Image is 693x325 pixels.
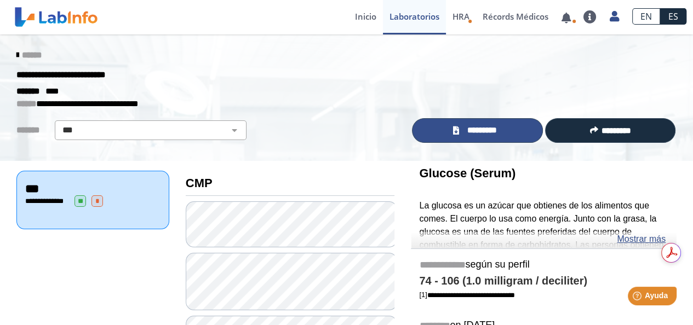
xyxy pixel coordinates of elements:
h5: según su perfil [419,259,668,271]
p: La glucosa es un azúcar que obtienes de los alimentos que comes. El cuerpo lo usa como energía. J... [419,199,668,317]
a: ES [660,8,686,25]
a: Mostrar más [617,233,666,246]
span: HRA [453,11,469,22]
iframe: Help widget launcher [595,282,681,313]
b: Glucose (Serum) [419,166,516,180]
a: EN [632,8,660,25]
h4: 74 - 106 (1.0 milligram / deciliter) [419,275,668,288]
b: CMP [186,176,213,190]
a: [1] [419,291,514,299]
